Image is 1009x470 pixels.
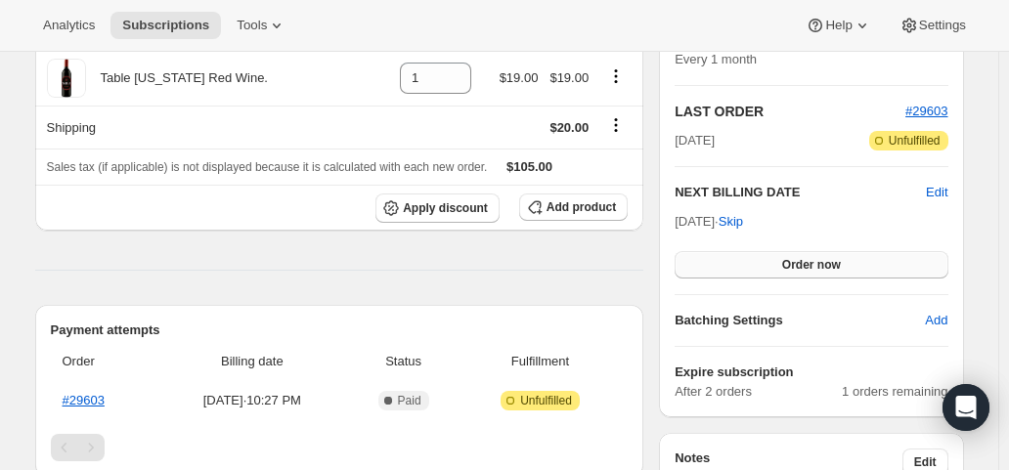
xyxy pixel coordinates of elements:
button: Product actions [600,65,632,87]
span: Status [354,352,452,371]
h6: Expire subscription [675,363,947,382]
h6: Batching Settings [675,311,925,330]
button: Add product [519,193,628,221]
button: Subscriptions [110,12,221,39]
a: #29603 [63,393,105,407]
span: Skip [719,212,743,232]
span: Billing date [161,352,342,371]
button: Apply discount [375,193,500,223]
span: Unfulfilled [889,133,941,149]
span: Sales tax (if applicable) is not displayed because it is calculated with each new order. [47,160,488,174]
span: $19.00 [500,70,539,85]
h2: Payment attempts [51,320,629,340]
h2: LAST ORDER [675,102,905,121]
span: [DATE] · [675,214,743,229]
span: Subscriptions [122,18,209,33]
span: Fulfillment [464,352,616,371]
span: Every 1 month [675,52,757,66]
span: [DATE] · 10:27 PM [161,391,342,410]
button: Order now [675,251,947,278]
nav: Pagination [51,434,629,461]
span: Analytics [43,18,95,33]
span: Tools [237,18,267,33]
span: Add [925,311,947,330]
th: Shipping [35,106,395,149]
h2: NEXT BILLING DATE [675,183,926,202]
button: #29603 [905,102,947,121]
span: Settings [919,18,966,33]
span: Edit [914,454,937,470]
a: #29603 [905,104,947,118]
span: After 2 orders [675,382,842,402]
span: Help [825,18,852,33]
span: $20.00 [549,120,589,135]
div: Open Intercom Messenger [943,384,989,431]
span: Order now [782,257,841,273]
span: Unfulfilled [520,393,572,408]
span: Paid [398,393,421,408]
button: Skip [707,206,755,237]
span: $19.00 [549,70,589,85]
button: Tools [225,12,298,39]
span: Apply discount [403,200,488,216]
button: Help [794,12,883,39]
span: [DATE] [675,131,715,150]
button: Analytics [31,12,107,39]
th: Order [51,340,156,383]
button: Shipping actions [600,114,632,136]
div: Table [US_STATE] Red Wine. [86,68,268,88]
span: 1 orders remaining [842,382,947,402]
button: Add [913,305,959,336]
button: Settings [888,12,978,39]
span: $105.00 [506,159,552,174]
span: Add product [547,199,616,215]
button: Edit [926,183,947,202]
